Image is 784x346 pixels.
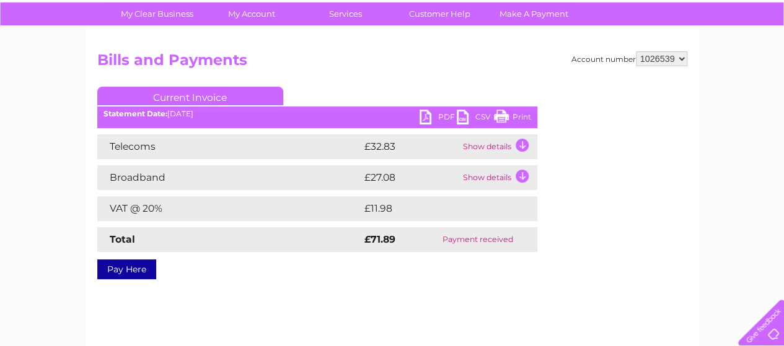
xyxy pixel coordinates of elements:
[97,165,361,190] td: Broadband
[97,51,687,75] h2: Bills and Payments
[743,53,772,62] a: Log out
[361,196,510,221] td: £11.98
[97,110,537,118] div: [DATE]
[97,134,361,159] td: Telecoms
[200,2,302,25] a: My Account
[418,227,537,252] td: Payment received
[361,165,460,190] td: £27.08
[460,165,537,190] td: Show details
[97,87,283,105] a: Current Invoice
[104,109,167,118] b: Statement Date:
[420,110,457,128] a: PDF
[27,32,90,70] img: logo.png
[632,53,669,62] a: Telecoms
[110,233,135,245] strong: Total
[676,53,694,62] a: Blog
[100,7,685,60] div: Clear Business is a trading name of Verastar Limited (registered in [GEOGRAPHIC_DATA] No. 3667643...
[106,2,208,25] a: My Clear Business
[550,6,636,22] a: 0333 014 3131
[702,53,732,62] a: Contact
[494,110,531,128] a: Print
[97,196,361,221] td: VAT @ 20%
[566,53,589,62] a: Water
[483,2,585,25] a: Make A Payment
[457,110,494,128] a: CSV
[597,53,624,62] a: Energy
[389,2,491,25] a: Customer Help
[97,259,156,279] a: Pay Here
[294,2,397,25] a: Services
[361,134,460,159] td: £32.83
[460,134,537,159] td: Show details
[364,233,395,245] strong: £71.89
[571,51,687,66] div: Account number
